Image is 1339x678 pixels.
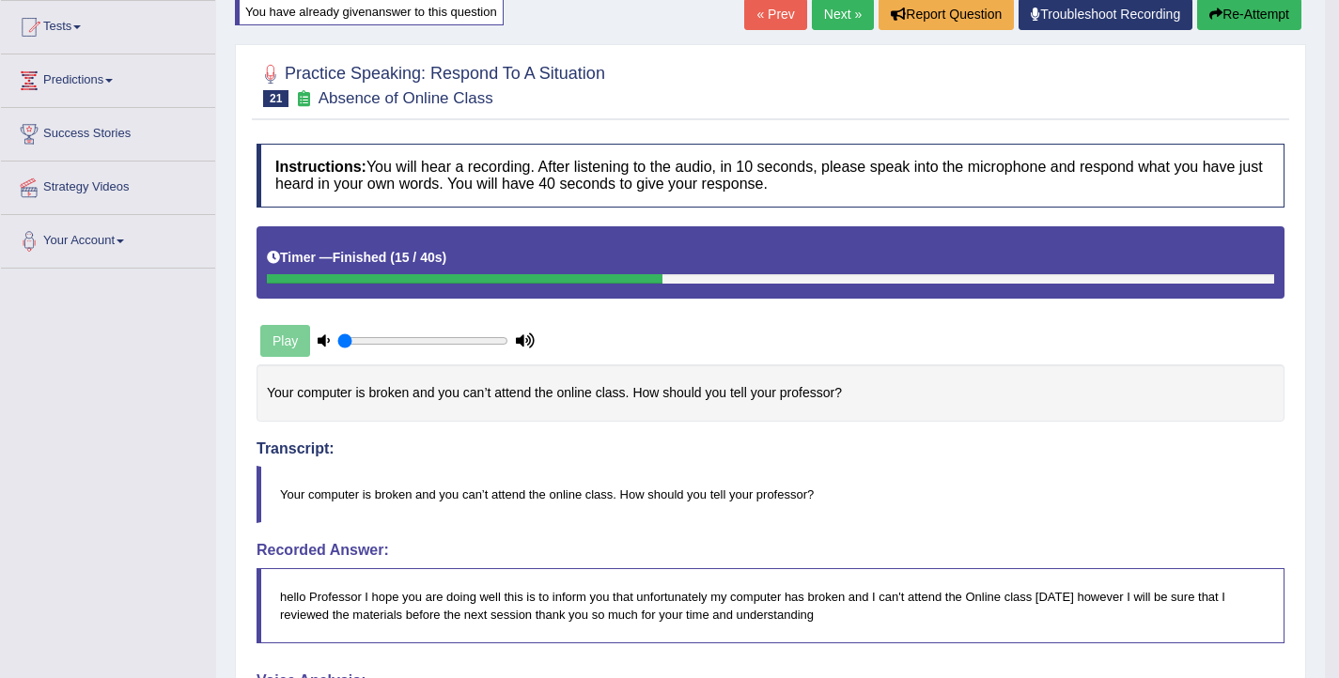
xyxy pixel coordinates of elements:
[257,60,605,107] h2: Practice Speaking: Respond To A Situation
[1,54,215,101] a: Predictions
[1,215,215,262] a: Your Account
[1,108,215,155] a: Success Stories
[257,364,1285,422] div: Your computer is broken and you can’t attend the online class. How should you tell your professor?
[257,542,1285,559] h4: Recorded Answer:
[293,90,313,108] small: Exam occurring question
[390,250,395,265] b: (
[443,250,447,265] b: )
[333,250,387,265] b: Finished
[267,251,446,265] h5: Timer —
[263,90,288,107] span: 21
[1,162,215,208] a: Strategy Videos
[257,568,1285,643] blockquote: hello Professor I hope you are doing well this is to inform you that unfortunately my computer ha...
[257,466,1285,523] blockquote: Your computer is broken and you can’t attend the online class. How should you tell your professor?
[1,1,215,48] a: Tests
[257,144,1285,207] h4: You will hear a recording. After listening to the audio, in 10 seconds, please speak into the mic...
[275,159,366,175] b: Instructions:
[395,250,443,265] b: 15 / 40s
[319,89,493,107] small: Absence of Online Class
